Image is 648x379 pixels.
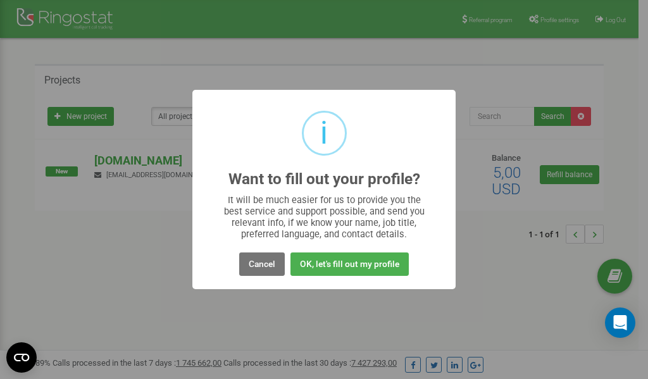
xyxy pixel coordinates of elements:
button: Open CMP widget [6,342,37,373]
div: It will be much easier for us to provide you the best service and support possible, and send you ... [218,194,431,240]
div: Open Intercom Messenger [605,308,635,338]
button: OK, let's fill out my profile [290,252,409,276]
h2: Want to fill out your profile? [228,171,420,188]
div: i [320,113,328,154]
button: Cancel [239,252,285,276]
